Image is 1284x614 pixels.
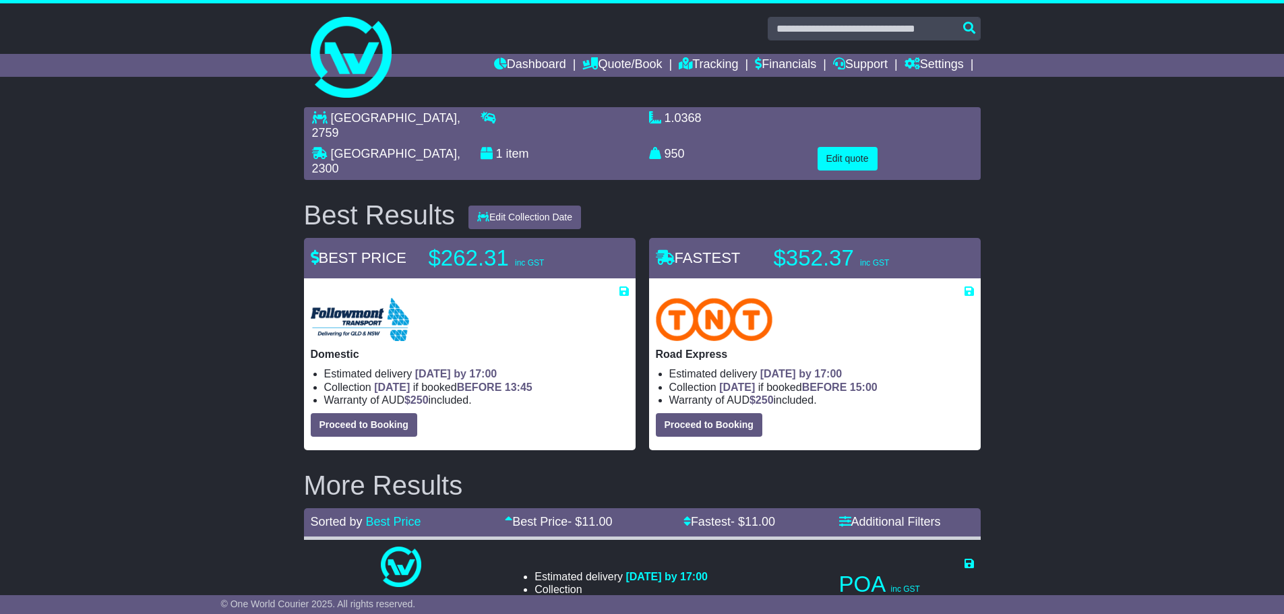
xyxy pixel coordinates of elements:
[221,598,416,609] span: © One World Courier 2025. All rights reserved.
[324,394,629,406] li: Warranty of AUD included.
[311,515,363,528] span: Sorted by
[679,54,738,77] a: Tracking
[669,394,974,406] li: Warranty of AUD included.
[760,368,843,379] span: [DATE] by 17:00
[410,394,429,406] span: 250
[891,584,920,594] span: inc GST
[756,394,774,406] span: 250
[457,381,502,393] span: BEFORE
[750,394,774,406] span: $
[802,381,847,393] span: BEFORE
[656,298,773,341] img: TNT Domestic: Road Express
[505,381,532,393] span: 13:45
[683,515,775,528] a: Fastest- $11.00
[494,54,566,77] a: Dashboard
[774,245,942,272] p: $352.37
[534,570,708,583] li: Estimated delivery
[311,348,629,361] p: Domestic
[505,515,612,528] a: Best Price- $11.00
[731,515,775,528] span: - $
[381,547,421,587] img: One World Courier: Same Day Nationwide(quotes take 0.5-1 hour)
[515,258,544,268] span: inc GST
[905,54,964,77] a: Settings
[331,111,457,125] span: [GEOGRAPHIC_DATA]
[818,147,878,171] button: Edit quote
[669,367,974,380] li: Estimated delivery
[719,381,755,393] span: [DATE]
[366,515,421,528] a: Best Price
[625,571,708,582] span: [DATE] by 17:00
[312,147,460,175] span: , 2300
[404,394,429,406] span: $
[496,147,503,160] span: 1
[582,54,662,77] a: Quote/Book
[665,147,685,160] span: 950
[374,381,410,393] span: [DATE]
[534,583,708,596] li: Collection
[312,111,460,140] span: , 2759
[297,200,462,230] div: Best Results
[311,249,406,266] span: BEST PRICE
[468,206,581,229] button: Edit Collection Date
[656,348,974,361] p: Road Express
[582,515,612,528] span: 11.00
[324,367,629,380] li: Estimated delivery
[669,381,974,394] li: Collection
[415,368,497,379] span: [DATE] by 17:00
[429,245,597,272] p: $262.31
[331,147,457,160] span: [GEOGRAPHIC_DATA]
[656,249,741,266] span: FASTEST
[656,413,762,437] button: Proceed to Booking
[311,298,409,341] img: Followmont Transport: Domestic
[568,515,612,528] span: - $
[374,381,532,393] span: if booked
[324,381,629,394] li: Collection
[833,54,888,77] a: Support
[745,515,775,528] span: 11.00
[506,147,529,160] span: item
[665,111,702,125] span: 1.0368
[304,470,981,500] h2: More Results
[719,381,877,393] span: if booked
[850,381,878,393] span: 15:00
[311,413,417,437] button: Proceed to Booking
[839,515,941,528] a: Additional Filters
[860,258,889,268] span: inc GST
[755,54,816,77] a: Financials
[839,571,974,598] p: POA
